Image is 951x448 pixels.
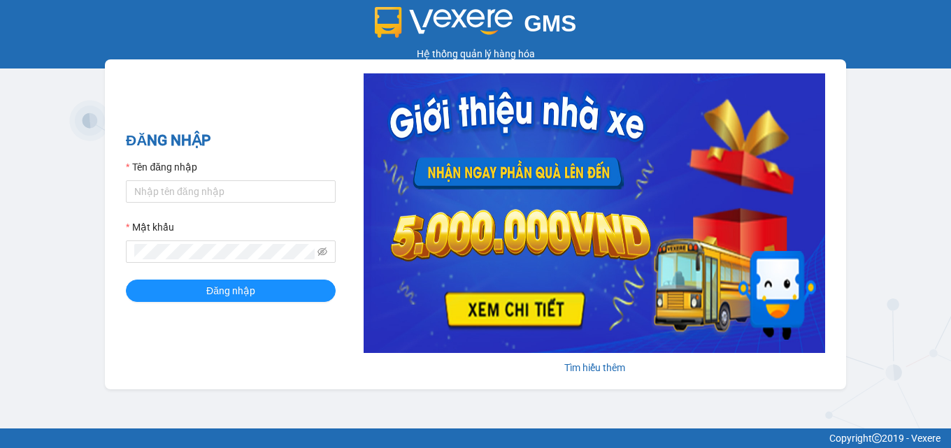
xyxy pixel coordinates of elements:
span: copyright [872,433,882,443]
div: Copyright 2019 - Vexere [10,431,941,446]
div: Tìm hiểu thêm [364,360,825,375]
input: Mật khẩu [134,244,315,259]
span: eye-invisible [317,247,327,256]
img: logo 2 [375,7,513,38]
a: GMS [375,21,577,32]
input: Tên đăng nhập [126,180,336,203]
button: Đăng nhập [126,280,336,302]
img: banner-0 [364,73,825,353]
div: Hệ thống quản lý hàng hóa [3,46,948,62]
label: Mật khẩu [126,219,174,235]
span: GMS [524,10,576,36]
label: Tên đăng nhập [126,159,197,175]
h2: ĐĂNG NHẬP [126,129,336,152]
span: Đăng nhập [206,283,255,298]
